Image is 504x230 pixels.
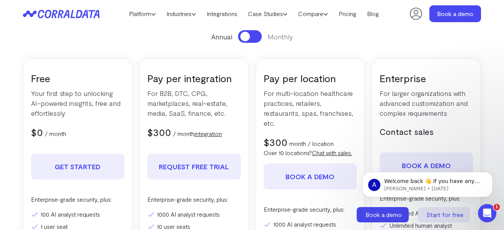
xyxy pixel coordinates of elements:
[31,210,124,219] li: 100 AI analyst requests
[161,8,201,19] a: Industries
[45,129,66,138] p: / month
[478,204,496,222] iframe: Intercom live chat
[264,220,357,229] li: 1000 AI analyst requests
[380,152,473,178] a: Book a demo
[124,8,161,19] a: Platform
[31,195,124,204] p: Enterprise-grade security, plus:
[380,126,473,137] h5: Contact sales
[365,211,402,218] span: Book a demo
[264,164,357,190] a: Book a demo
[31,154,124,180] a: Get Started
[264,88,357,128] p: For multi-location healthcare practices, retailers, restaurants, spas, franchises, etc.
[264,72,357,84] h3: Pay per location
[147,72,241,84] h3: Pay per integration
[147,210,241,219] li: 1000 AI analyst requests
[201,8,243,19] a: Integrations
[380,88,473,118] p: For larger organizations with advanced customization and complex requirements
[362,8,384,19] a: Blog
[380,72,473,84] h3: Enterprise
[194,130,222,137] a: integration
[243,8,293,19] a: Case Studies
[333,8,362,19] a: Pricing
[173,129,222,138] p: / month
[418,207,471,222] a: Start for free
[351,156,504,209] iframe: Intercom notifications message
[31,72,124,84] h3: Free
[31,88,124,118] p: Your first step to unlocking AI-powered insights, free and effortlessly
[494,204,500,210] span: 1
[289,139,334,148] p: month / location
[264,148,357,157] p: Over 10 locations?
[211,32,232,42] span: Annual
[264,136,287,148] span: $300
[147,126,171,138] span: $300
[264,205,357,214] p: Enterprise-grade security, plus:
[147,154,241,180] a: REQUEST FREE TRIAL
[31,126,43,138] span: $0
[267,32,293,42] span: Monthly
[426,211,463,218] span: Start for free
[293,8,333,19] a: Compare
[429,5,481,22] a: Book a demo
[147,88,241,118] p: For B2B, DTC, CPG, marketplaces, real-estate, media, SaaS, finance, etc.
[357,207,410,222] a: Book a demo
[312,149,352,156] a: Chat with sales.
[147,195,241,204] p: Enterprise-grade security, plus:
